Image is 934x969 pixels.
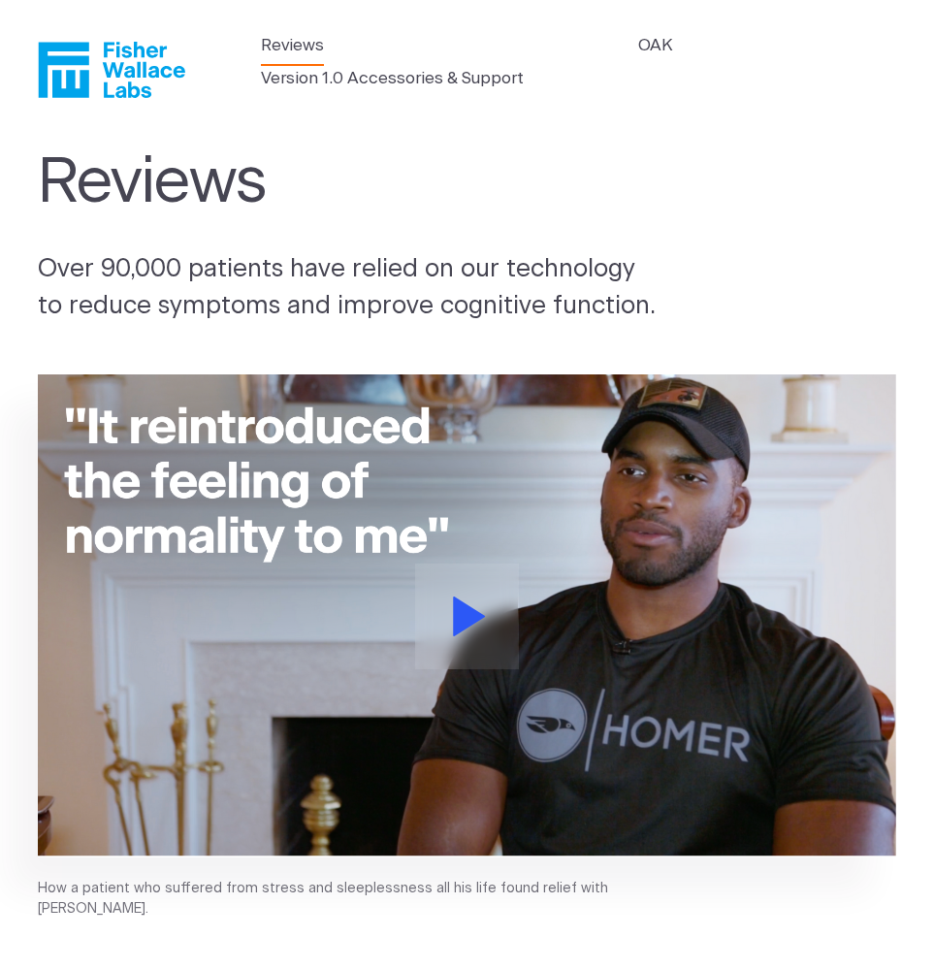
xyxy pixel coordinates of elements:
[38,147,705,220] h1: Reviews
[453,597,486,636] svg: Play
[261,33,324,58] a: Reviews
[38,42,185,98] a: Fisher Wallace
[261,66,524,91] a: Version 1.0 Accessories & Support
[38,251,752,326] p: Over 90,000 patients have relied on our technology to reduce symptoms and improve cognitive funct...
[638,33,673,58] a: OAK
[38,879,668,920] figcaption: How a patient who suffered from stress and sleeplessness all his life found relief with [PERSON_N...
